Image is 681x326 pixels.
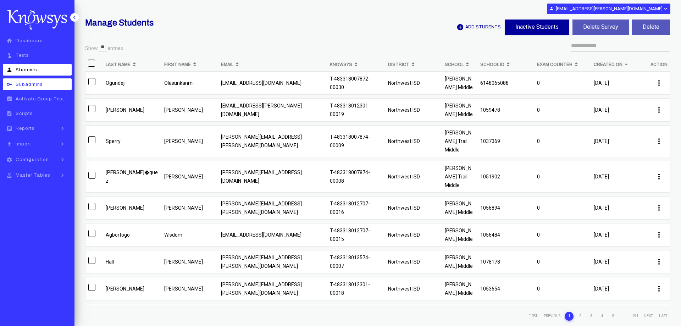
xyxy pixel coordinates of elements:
[106,79,159,87] p: Ogundeji
[594,204,645,212] p: [DATE]
[164,258,215,266] p: [PERSON_NAME]
[330,253,382,270] p: T-483318013574-00007
[456,20,502,35] button: add_circleAdd Students
[16,67,37,72] span: Students
[5,110,14,116] i: description
[480,284,531,293] p: 1053654
[587,312,596,321] li: 3
[388,79,439,87] p: Northwest ISD
[107,45,123,52] label: entries
[5,81,14,87] i: key
[655,284,663,293] i: more_vert
[5,157,14,163] i: settings
[16,157,49,162] span: Configuration
[594,106,645,114] p: [DATE]
[456,23,464,31] i: add_circle
[106,231,159,239] p: Agbortogo
[663,6,668,12] i: expand_more
[330,199,382,216] p: T-483318012707-00016
[537,60,572,69] b: Exam Counter
[445,280,475,297] p: [PERSON_NAME] Middle
[655,258,663,266] i: more_vert
[655,204,663,212] i: more_vert
[537,79,588,87] p: 0
[576,312,585,321] li: 2
[549,6,554,11] i: person
[164,284,215,293] p: [PERSON_NAME]
[330,101,382,118] p: T-483318012301-00019
[330,74,382,92] p: T-483318007872-00030
[106,60,131,69] b: Last Name
[655,106,663,114] i: more_vert
[594,172,645,181] p: [DATE]
[57,140,68,148] i: keyboard_arrow_right
[16,142,31,147] span: Import
[16,173,50,178] span: Master Tables
[71,14,78,21] i: keyboard_arrow_left
[655,79,663,87] i: more_vert
[565,312,574,321] li: 1
[5,96,14,102] i: assignment_turned_in
[16,82,43,87] span: Subadmins
[221,168,324,185] p: [PERSON_NAME][EMAIL_ADDRESS][DOMAIN_NAME]
[609,312,618,321] li: 5
[5,67,14,73] i: person
[445,128,475,154] p: [PERSON_NAME] Trail Middle
[480,258,531,266] p: 1078178
[445,164,475,189] p: [PERSON_NAME] Trail Middle
[594,231,645,239] p: [DATE]
[480,172,531,181] p: 1051902
[594,60,622,69] b: Created On
[657,312,669,320] li: Last
[164,106,215,114] p: [PERSON_NAME]
[164,79,215,87] p: Olasunkanmi
[106,137,159,145] p: Sperry
[655,231,663,239] i: more_vert
[445,101,475,118] p: [PERSON_NAME] Middle
[5,126,14,132] i: assignment
[388,231,439,239] p: Northwest ISD
[480,137,531,145] p: 1037369
[164,172,215,181] p: [PERSON_NAME]
[85,18,154,27] b: Manage Students
[106,168,159,185] p: [PERSON_NAME]�guez
[16,96,64,101] span: Activate Group Test
[16,53,29,58] span: Tests
[537,172,588,181] p: 0
[388,204,439,212] p: Northwest ISD
[330,133,382,150] p: T-483318007874-00009
[57,172,68,179] i: keyboard_arrow_right
[221,60,233,69] b: Email
[594,137,645,145] p: [DATE]
[330,280,382,297] p: T-483318012301-00018
[221,253,324,270] p: [PERSON_NAME][EMAIL_ADDRESS][PERSON_NAME][DOMAIN_NAME]
[594,258,645,266] p: [DATE]
[631,312,640,321] li: 191
[330,226,382,243] p: T-483318012707-00015
[16,38,43,43] span: Dashboard
[106,284,159,293] p: [PERSON_NAME]
[655,172,663,181] i: more_vert
[388,172,439,181] p: Northwest ISD
[5,172,14,178] i: approval
[445,60,464,69] b: School
[537,284,588,293] p: 0
[445,74,475,92] p: [PERSON_NAME] Middle
[480,231,531,239] p: 1056484
[106,204,159,212] p: [PERSON_NAME]
[164,60,191,69] b: First Name
[594,79,645,87] p: [DATE]
[16,111,33,116] span: Scripts
[106,258,159,266] p: Hall
[221,79,324,87] p: [EMAIL_ADDRESS][DOMAIN_NAME]
[480,60,504,69] b: School ID
[445,199,475,216] p: [PERSON_NAME] Middle
[5,141,14,147] i: file_download
[388,60,409,69] b: District
[164,137,215,145] p: [PERSON_NAME]
[221,133,324,150] p: [PERSON_NAME][EMAIL_ADDRESS][PERSON_NAME][DOMAIN_NAME]
[221,199,324,216] p: [PERSON_NAME][EMAIL_ADDRESS][PERSON_NAME][DOMAIN_NAME]
[480,106,531,114] p: 1059478
[537,258,588,266] p: 0
[164,231,215,239] p: Wisdom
